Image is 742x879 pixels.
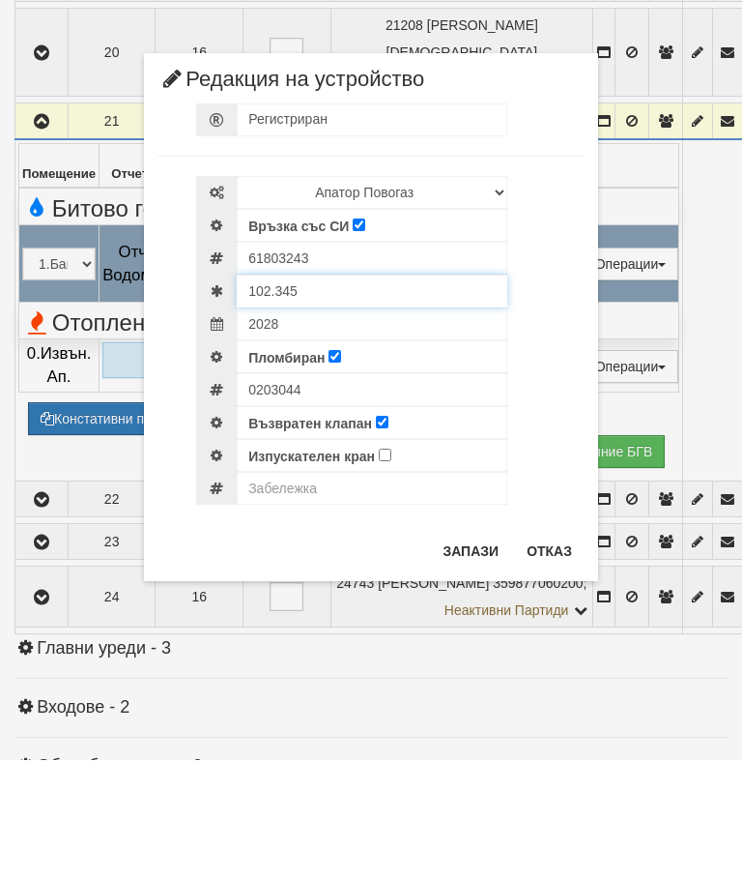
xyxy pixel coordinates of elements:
input: Номер на Холендрова гайка [237,492,507,525]
button: Отказ [515,655,584,686]
input: Забележка [237,591,507,624]
span: Регистриран [248,230,328,246]
input: Сериен номер [237,361,507,394]
label: Връзка със СИ [248,336,349,355]
input: Връзка със СИ [353,337,365,350]
span: Редакция на устройство [158,187,424,222]
select: Марка и Модел [237,295,507,328]
label: Възвратен клапан [248,533,372,552]
button: Запази [431,655,510,686]
input: Метрологична годност [237,426,507,459]
label: Изпускателен кран [248,566,375,585]
input: Изпускателен кран [379,568,391,580]
input: Пломбиран [328,469,341,482]
input: Текущо показание [237,394,507,426]
input: Възвратен клапан [376,535,388,547]
label: Пломбиран [248,467,325,486]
